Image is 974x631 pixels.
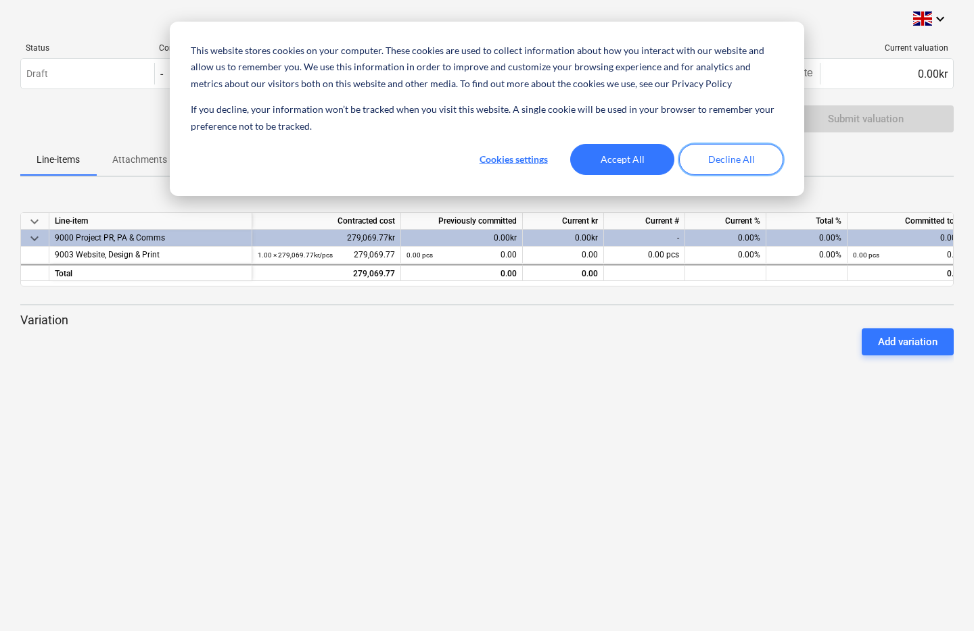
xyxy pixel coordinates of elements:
div: Line-item [49,213,252,230]
div: 0.00 [853,247,963,263]
div: Total % [766,213,848,230]
button: Accept All [570,144,674,175]
small: 0.00 pcs [853,251,879,259]
p: If you decline, your information won’t be tracked when you visit this website. A single cookie wi... [191,101,783,134]
div: Total [49,264,252,281]
div: 0.00 [848,264,969,281]
div: Contracted cost [252,213,401,230]
p: Line-items [37,153,80,167]
div: 0.00 [523,264,604,281]
div: 0.00kr [848,230,969,247]
div: 0.00% [685,230,766,247]
i: keyboard_arrow_down [932,11,948,27]
div: 279,069.77 [258,247,395,263]
div: 279,069.77 [258,266,395,282]
div: Previously committed [401,213,523,230]
button: Decline All [679,144,783,175]
div: 279,069.77kr [252,230,401,247]
button: Cookies settings [461,144,565,175]
div: Current % [685,213,766,230]
div: Add variation [878,333,937,351]
p: Variation [20,312,954,328]
div: 0.00kr [820,63,953,84]
p: Attachments [112,153,167,167]
div: 9003 Website, Design & Print [55,247,246,263]
div: Status [26,43,148,53]
div: 0.00 [407,266,517,282]
div: - [160,68,163,80]
span: keyboard_arrow_down [26,213,43,230]
button: Add variation [862,328,954,355]
p: Draft [26,67,48,81]
div: 0.00% [766,247,848,263]
div: 9000 Project PR, PA & Comms [55,230,246,247]
div: 0.00 [523,247,604,263]
small: 1.00 × 279,069.77kr / pcs [258,251,333,259]
div: 0.00% [685,247,766,263]
div: Current kr [523,213,604,230]
div: 0.00% [766,230,848,247]
p: This website stores cookies on your computer. These cookies are used to collect information about... [191,43,783,93]
span: keyboard_arrow_down [26,230,43,247]
div: 0.00kr [523,230,604,247]
small: 0.00 pcs [407,251,433,259]
div: Current # [604,213,685,230]
div: - [604,230,685,247]
div: 0.00 [407,247,517,263]
div: Cookie banner [170,22,804,196]
div: 0.00 pcs [604,247,685,263]
div: 0.00kr [401,230,523,247]
div: Committed total [848,213,969,230]
div: Current valuation [826,43,948,53]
